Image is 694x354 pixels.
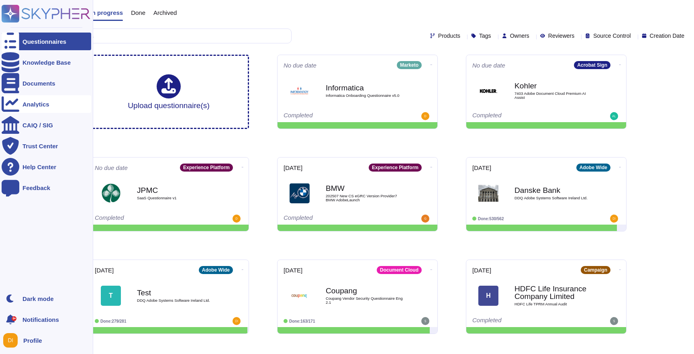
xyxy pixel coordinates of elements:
b: JPMC [137,186,217,194]
div: Completed [284,215,382,223]
div: Completed [95,215,193,223]
div: Dark mode [22,296,54,302]
a: Feedback [2,179,91,196]
div: H [478,286,498,306]
span: Products [438,33,460,39]
a: Help Center [2,158,91,176]
span: DDQ Adobe Systems Software Ireland Ltd. [514,196,595,200]
span: [DATE] [95,267,114,273]
div: Adobe Wide [576,164,610,172]
div: Adobe Wide [199,266,233,274]
div: Completed [472,317,571,325]
img: user [610,112,618,120]
span: Done [131,10,145,16]
div: Trust Center [22,143,58,149]
b: Danske Bank [514,186,595,194]
div: Documents [22,80,55,86]
span: No due date [95,165,128,171]
img: Logo [290,183,310,203]
div: Experience Platform [180,164,233,172]
img: Logo [290,286,310,306]
span: Tags [479,33,491,39]
div: Questionnaires [22,39,66,45]
span: SaaS Questionnaire v1 [137,196,217,200]
div: Help Center [22,164,56,170]
div: CAIQ / SIG [22,122,53,128]
span: No due date [472,62,505,68]
img: user [233,215,241,223]
div: Knowledge Base [22,59,71,65]
div: Feedback [22,185,50,191]
span: Done: 163/171 [289,319,315,323]
div: Completed [472,112,571,120]
img: Logo [101,183,121,203]
span: [DATE] [284,267,302,273]
img: user [421,317,429,325]
img: user [233,317,241,325]
img: Logo [290,81,310,101]
div: Marketo [397,61,422,69]
span: In progress [90,10,123,16]
b: BMW [326,184,406,192]
b: Test [137,289,217,297]
img: user [610,215,618,223]
a: Analytics [2,95,91,113]
span: 7403 Adobe Document Cloud Premium AI Assist [514,92,595,99]
div: Completed [284,112,382,120]
b: HDFC Life Insurance Company Limited [514,285,595,300]
span: Done: 530/562 [478,217,504,221]
span: [DATE] [472,165,491,171]
div: Campaign [581,266,610,274]
div: Acrobat Sign [574,61,610,69]
b: Informatica [326,84,406,92]
span: HDFC Life TPRM Annual Audit [514,302,595,306]
button: user [2,331,23,349]
span: [DATE] [472,267,491,273]
span: DDQ Adobe Systems Software Ireland Ltd. [137,299,217,303]
span: Source Control [593,33,631,39]
span: Creation Date [650,33,684,39]
div: Upload questionnaire(s) [128,74,210,109]
img: user [3,333,18,348]
span: Notifications [22,317,59,323]
span: Owners [510,33,529,39]
div: Experience Platform [369,164,422,172]
img: user [421,215,429,223]
a: Questionnaires [2,33,91,50]
a: Documents [2,74,91,92]
span: Profile [23,338,42,344]
span: Coupang Vendor Security Questionnaire Eng 2.1 [326,297,406,304]
span: Informatica Onboarding Questionnaire v5.0 [326,94,406,98]
img: Logo [478,183,498,203]
img: user [421,112,429,120]
span: No due date [284,62,316,68]
div: T [101,286,121,306]
b: Kohler [514,82,595,90]
span: Reviewers [548,33,574,39]
input: Search by keywords [32,29,291,43]
div: Document Cloud [377,266,422,274]
span: Done: 279/281 [100,319,127,323]
a: Trust Center [2,137,91,155]
span: 202507 New CS eGRC Version Provider7 BMW AdobeLaunch [326,194,406,202]
div: Analytics [22,101,49,107]
a: CAIQ / SIG [2,116,91,134]
img: Logo [478,81,498,101]
span: Archived [153,10,177,16]
a: Knowledge Base [2,53,91,71]
b: Coupang [326,287,406,295]
div: 9+ [12,316,16,321]
img: user [610,317,618,325]
span: [DATE] [284,165,302,171]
